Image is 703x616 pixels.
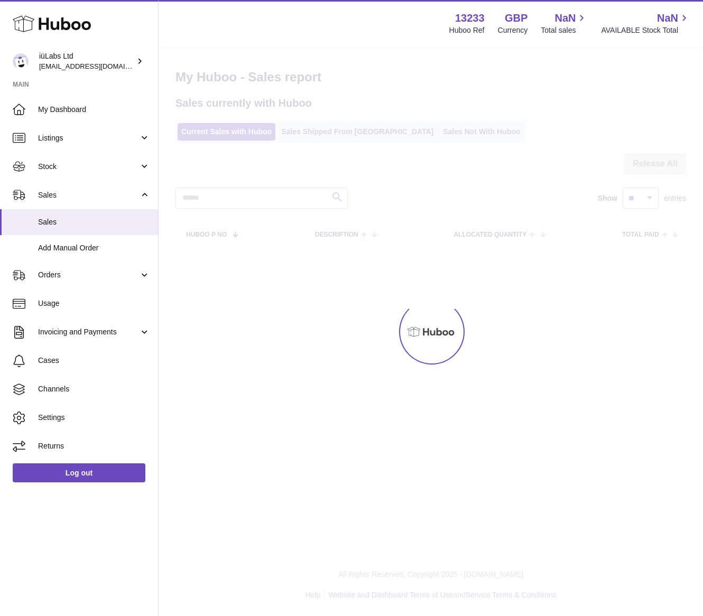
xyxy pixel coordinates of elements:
a: NaN AVAILABLE Stock Total [601,11,690,35]
span: AVAILABLE Stock Total [601,25,690,35]
span: Sales [38,217,150,227]
span: NaN [554,11,576,25]
span: NaN [657,11,678,25]
img: info@iulabs.co [13,53,29,69]
span: Invoicing and Payments [38,327,139,337]
strong: 13233 [455,11,485,25]
span: Channels [38,384,150,394]
span: Total sales [541,25,588,35]
span: My Dashboard [38,105,150,115]
span: [EMAIL_ADDRESS][DOMAIN_NAME] [39,62,155,70]
span: Orders [38,270,139,280]
strong: GBP [505,11,528,25]
span: Stock [38,162,139,172]
span: Settings [38,413,150,423]
span: Cases [38,356,150,366]
div: Huboo Ref [449,25,485,35]
a: NaN Total sales [541,11,588,35]
div: Currency [498,25,528,35]
span: Sales [38,190,139,200]
span: Listings [38,133,139,143]
div: iüLabs Ltd [39,51,134,71]
span: Add Manual Order [38,243,150,253]
a: Log out [13,463,145,482]
span: Usage [38,298,150,309]
span: Returns [38,441,150,451]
